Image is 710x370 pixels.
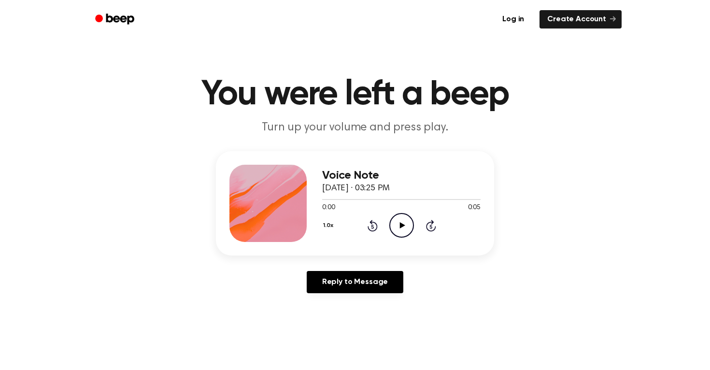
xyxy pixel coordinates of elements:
button: 1.0x [322,217,337,234]
a: Log in [493,8,534,30]
a: Beep [88,10,143,29]
h1: You were left a beep [108,77,602,112]
a: Reply to Message [307,271,403,293]
span: [DATE] · 03:25 PM [322,184,390,193]
span: 0:00 [322,203,335,213]
span: 0:05 [468,203,481,213]
p: Turn up your volume and press play. [170,120,540,136]
a: Create Account [540,10,622,28]
h3: Voice Note [322,169,481,182]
